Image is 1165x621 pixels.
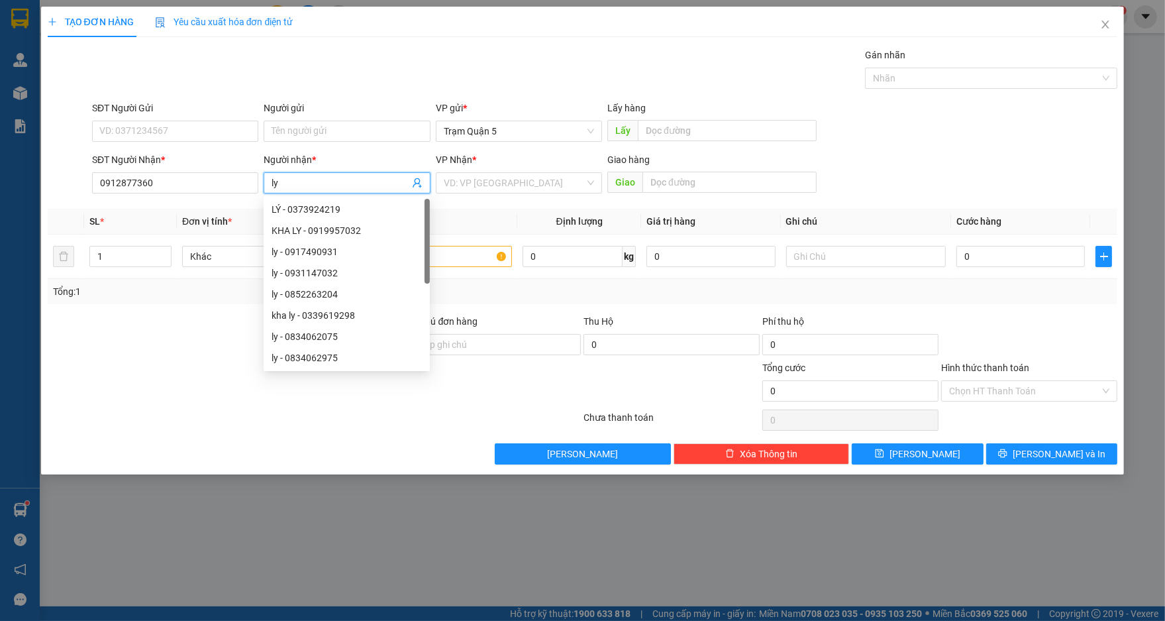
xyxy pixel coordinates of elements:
span: TẠO ĐƠN HÀNG [48,17,134,27]
span: Xóa Thông tin [740,447,797,461]
span: Định lượng [556,216,603,227]
span: Cước hàng [956,216,1001,227]
span: Khác [190,247,334,266]
button: plus [1095,246,1112,267]
div: KHA LY - 0919957032 [272,223,422,238]
div: ly - 0931147032 [272,266,422,280]
button: delete [53,246,74,267]
div: ly - 0834062075 [264,326,430,347]
input: VD: Bàn, Ghế [352,246,512,267]
label: Hình thức thanh toán [941,363,1029,373]
span: Trạm Quận 5 [444,121,594,141]
div: ly - 0917490931 [272,245,422,259]
span: [PERSON_NAME] [889,447,960,461]
div: ly - 0834062075 [272,329,422,344]
span: [PERSON_NAME] và In [1013,447,1105,461]
input: Dọc đường [642,172,817,193]
div: Người nhận [264,152,430,167]
div: ly - 0834062975 [272,351,422,365]
span: SL [89,216,100,227]
span: Giao hàng [607,154,650,165]
span: user-add [412,178,423,188]
span: Yêu cầu xuất hóa đơn điện tử [155,17,293,27]
label: Ghi chú đơn hàng [405,316,478,327]
div: Tổng: 1 [53,284,450,299]
div: Chưa thanh toán [582,410,761,433]
div: kha ly - 0339619298 [264,305,430,326]
span: kg [623,246,636,267]
span: Lấy hàng [607,103,646,113]
button: [PERSON_NAME] [495,443,671,465]
div: Người gửi [264,101,430,115]
span: Đơn vị tính [182,216,232,227]
div: ly - 0852263204 [264,284,430,305]
div: ly - 0917490931 [264,241,430,262]
input: Ghi chú đơn hàng [405,334,582,355]
span: plus [1096,251,1111,262]
div: VP gửi [436,101,602,115]
input: Ghi Chú [786,246,946,267]
th: Ghi chú [781,209,951,235]
input: Dọc đường [638,120,817,141]
div: KHA LY - 0919957032 [264,220,430,241]
div: SĐT Người Gửi [92,101,258,115]
div: ly - 0834062975 [264,347,430,368]
span: plus [48,17,57,27]
span: Lấy [607,120,638,141]
button: printer[PERSON_NAME] và In [986,443,1117,465]
button: Close [1087,7,1124,44]
div: SĐT Người Nhận [92,152,258,167]
span: Giá trị hàng [646,216,695,227]
span: Thu Hộ [583,316,613,327]
input: 0 [646,246,775,267]
div: LÝ - 0373924219 [264,199,430,220]
span: close [1100,19,1111,30]
button: deleteXóa Thông tin [674,443,850,465]
span: printer [998,449,1007,459]
button: save[PERSON_NAME] [852,443,983,465]
img: icon [155,17,166,28]
div: LÝ - 0373924219 [272,202,422,217]
div: ly - 0931147032 [264,262,430,284]
span: delete [725,449,734,459]
div: Phí thu hộ [762,314,938,334]
span: save [875,449,884,459]
span: [PERSON_NAME] [547,447,618,461]
span: Giao [607,172,642,193]
div: kha ly - 0339619298 [272,308,422,323]
span: VP Nhận [436,154,472,165]
label: Gán nhãn [865,50,905,60]
span: Tổng cước [762,363,805,373]
div: ly - 0852263204 [272,287,422,302]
